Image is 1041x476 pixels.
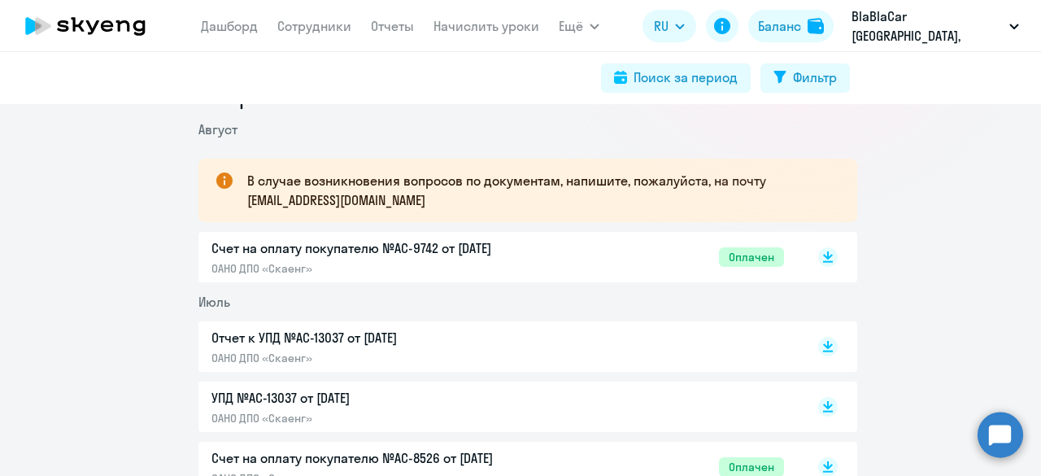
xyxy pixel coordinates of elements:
a: Счет на оплату покупателю №AC-9742 от [DATE]ОАНО ДПО «Скаенг»Оплачен [211,238,784,276]
button: Поиск за период [601,63,751,93]
span: Август [198,121,237,138]
button: BlaBlaCar [GEOGRAPHIC_DATA], [GEOGRAPHIC_DATA], ООО [843,7,1027,46]
p: Счет на оплату покупателю №AC-8526 от [DATE] [211,448,553,468]
a: Отчет к УПД №AC-13037 от [DATE]ОАНО ДПО «Скаенг» [211,328,784,365]
span: RU [654,16,669,36]
a: Дашборд [201,18,258,34]
p: ОАНО ДПО «Скаенг» [211,411,553,426]
span: Июль [198,294,230,310]
button: Балансbalance [748,10,834,42]
p: В случае возникновения вопросов по документам, напишите, пожалуйста, на почту [EMAIL_ADDRESS][DOM... [247,171,828,210]
a: УПД №AC-13037 от [DATE]ОАНО ДПО «Скаенг» [211,388,784,426]
p: ОАНО ДПО «Скаенг» [211,261,553,276]
a: Сотрудники [277,18,351,34]
p: УПД №AC-13037 от [DATE] [211,388,553,408]
p: Отчет к УПД №AC-13037 от [DATE] [211,328,553,347]
div: Баланс [758,16,801,36]
img: balance [808,18,824,34]
div: Поиск за период [634,68,738,87]
p: BlaBlaCar [GEOGRAPHIC_DATA], [GEOGRAPHIC_DATA], ООО [852,7,1003,46]
span: Ещё [559,16,583,36]
button: Ещё [559,10,599,42]
button: RU [642,10,696,42]
p: Счет на оплату покупателю №AC-9742 от [DATE] [211,238,553,258]
p: ОАНО ДПО «Скаенг» [211,351,553,365]
span: Оплачен [719,247,784,267]
div: Фильтр [793,68,837,87]
a: Отчеты [371,18,414,34]
button: Фильтр [760,63,850,93]
a: Начислить уроки [433,18,539,34]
